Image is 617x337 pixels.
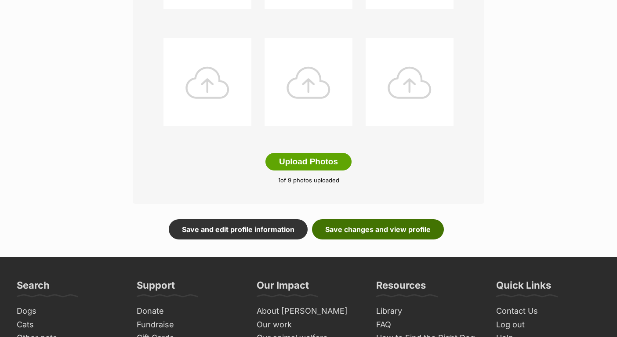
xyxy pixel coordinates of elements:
[17,279,50,297] h3: Search
[146,176,471,185] p: of 9 photos uploaded
[278,177,280,184] span: 1
[493,318,604,332] a: Log out
[133,318,244,332] a: Fundraise
[257,279,309,297] h3: Our Impact
[373,304,484,318] a: Library
[265,153,352,170] button: Upload Photos
[169,219,308,239] a: Save and edit profile information
[312,219,444,239] a: Save changes and view profile
[133,304,244,318] a: Donate
[13,304,124,318] a: Dogs
[13,318,124,332] a: Cats
[137,279,175,297] h3: Support
[253,318,364,332] a: Our work
[493,304,604,318] a: Contact Us
[253,304,364,318] a: About [PERSON_NAME]
[496,279,551,297] h3: Quick Links
[376,279,426,297] h3: Resources
[373,318,484,332] a: FAQ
